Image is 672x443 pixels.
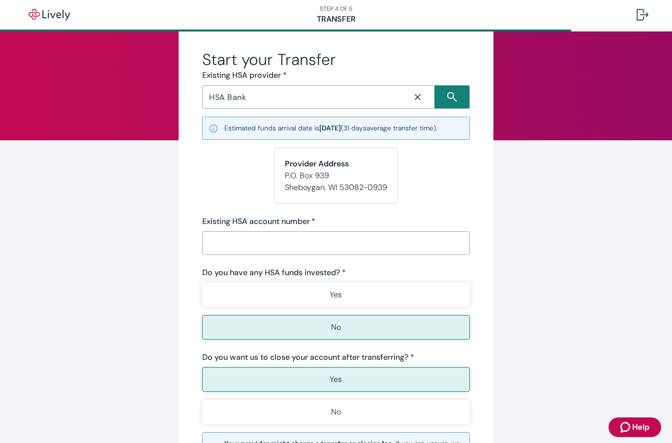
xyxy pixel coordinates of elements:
button: No [202,400,470,424]
p: No [331,321,341,333]
label: Existing HSA provider * [202,69,287,81]
button: Close icon [401,86,434,108]
button: Yes [202,367,470,392]
button: Log out [629,3,656,27]
h2: Start your Transfer [202,50,470,69]
button: Zendesk support iconHelp [609,417,661,437]
b: [DATE] [319,124,341,132]
p: No [331,406,341,418]
label: Existing HSA account number [202,216,315,227]
strong: Provider Address [285,158,349,169]
label: Do you want us to close your account after transferring? * [202,351,414,363]
svg: Close icon [413,92,423,102]
span: Help [632,421,649,433]
p: Yes [330,374,342,385]
button: No [202,315,470,340]
svg: Zendesk support icon [620,421,632,433]
input: Search input [205,90,401,104]
small: Estimated funds arrival date is ( 31 days average transfer time). [224,123,437,133]
button: Yes [202,283,470,307]
p: P.O. Box 939 [285,170,387,182]
label: Do you have any HSA funds invested? * [202,267,346,279]
button: Search icon [434,85,470,109]
svg: Search icon [447,92,457,102]
p: Sheboygan , WI 53082-0939 [285,182,387,193]
img: Lively [22,9,77,21]
p: Yes [330,289,342,301]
